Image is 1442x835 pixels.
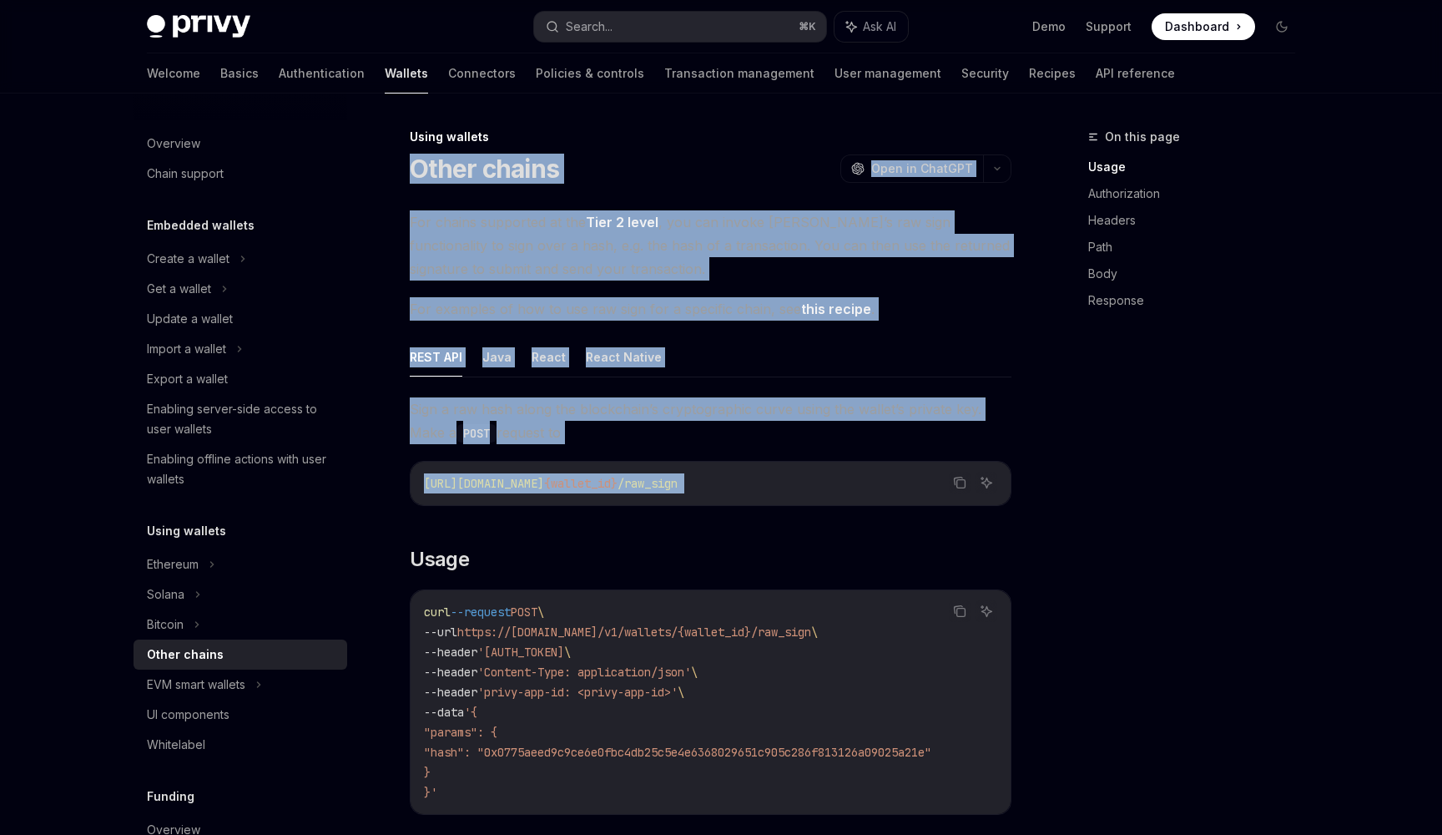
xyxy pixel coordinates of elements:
a: Recipes [1029,53,1076,94]
span: Ask AI [863,18,896,35]
a: Enabling server-side access to user wallets [134,394,347,444]
span: Sign a raw hash along the blockchain’s cryptographic curve using the wallet’s private key. Make a... [410,397,1011,444]
span: --header [424,685,477,700]
button: Open in ChatGPT [840,154,983,183]
button: Copy the contents from the code block [949,600,971,622]
button: Copy the contents from the code block [949,472,971,493]
div: Other chains [147,645,224,665]
a: Whitelabel [134,730,347,760]
a: Security [961,53,1009,94]
span: Dashboard [1165,18,1229,35]
div: Using wallets [410,129,1011,145]
button: React Native [586,337,662,377]
span: POST [511,605,537,620]
span: "params": { [424,725,497,740]
a: Other chains [134,640,347,670]
div: Enabling server-side access to user wallets [147,399,337,439]
div: Ethereum [147,554,199,574]
a: Body [1088,261,1308,287]
div: Enabling offline actions with user wallets [147,449,337,489]
span: 'privy-app-id: <privy-app-id>' [477,685,678,700]
span: https://[DOMAIN_NAME]/v1/wallets/{wallet_id}/raw_sign [457,625,811,640]
a: Overview [134,129,347,159]
div: Solana [147,584,184,605]
button: REST API [410,337,462,377]
span: \ [564,645,571,660]
a: Connectors [448,53,516,94]
a: Chain support [134,159,347,189]
a: Demo [1032,18,1066,35]
a: Headers [1088,207,1308,234]
span: --data [424,705,464,720]
h1: Other chains [410,154,559,184]
button: Ask AI [976,600,997,622]
a: Basics [220,53,259,94]
span: \ [691,665,698,680]
div: Update a wallet [147,309,233,329]
span: Open in ChatGPT [871,160,973,177]
a: Response [1088,287,1308,314]
div: EVM smart wallets [147,675,245,695]
span: --header [424,665,477,680]
a: Usage [1088,154,1308,180]
span: \ [811,625,818,640]
span: Usage [410,546,469,573]
span: \ [537,605,544,620]
a: API reference [1096,53,1175,94]
span: For chains supported at the , you can invoke [PERSON_NAME]’s raw sign functionality to sign over ... [410,210,1011,281]
code: POST [456,424,497,443]
span: \ [678,685,684,700]
span: --header [424,645,477,660]
a: Welcome [147,53,200,94]
span: --url [424,625,457,640]
div: Search... [566,17,613,37]
span: On this page [1105,127,1180,147]
div: Whitelabel [147,735,205,755]
button: Java [482,337,512,377]
span: --request [451,605,511,620]
div: Bitcoin [147,615,184,635]
a: Wallets [385,53,428,94]
span: /raw_sign [618,476,678,491]
span: '{ [464,705,477,720]
h5: Funding [147,787,194,807]
span: 'Content-Type: application/json' [477,665,691,680]
a: this recipe [801,301,871,318]
a: Authentication [279,53,365,94]
div: Create a wallet [147,249,229,269]
h5: Embedded wallets [147,215,255,235]
span: [URL][DOMAIN_NAME] [424,476,544,491]
a: Authorization [1088,180,1308,207]
button: Toggle dark mode [1268,13,1295,40]
button: React [532,337,566,377]
div: Overview [147,134,200,154]
img: dark logo [147,15,250,38]
button: Ask AI [834,12,908,42]
span: } [424,765,431,780]
a: Policies & controls [536,53,644,94]
span: curl [424,605,451,620]
span: ⌘ K [799,20,816,33]
a: Support [1086,18,1132,35]
span: "hash": "0x0775aeed9c9ce6e0fbc4db25c5e4e6368029651c905c286f813126a09025a21e" [424,745,931,760]
h5: Using wallets [147,521,226,541]
button: Ask AI [976,472,997,493]
div: Export a wallet [147,369,228,389]
button: Search...⌘K [534,12,826,42]
div: Chain support [147,164,224,184]
a: Enabling offline actions with user wallets [134,444,347,494]
span: '[AUTH_TOKEN] [477,645,564,660]
a: Path [1088,234,1308,261]
a: UI components [134,700,347,730]
span: For examples of how to use raw sign for a specific chain, see . [410,297,1011,321]
span: {wallet_id} [544,476,618,491]
a: User management [834,53,941,94]
div: Get a wallet [147,279,211,299]
a: Dashboard [1152,13,1255,40]
a: Update a wallet [134,304,347,334]
span: }' [424,785,437,800]
div: UI components [147,705,229,725]
a: Transaction management [664,53,814,94]
a: Export a wallet [134,364,347,394]
a: Tier 2 level [586,214,658,231]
